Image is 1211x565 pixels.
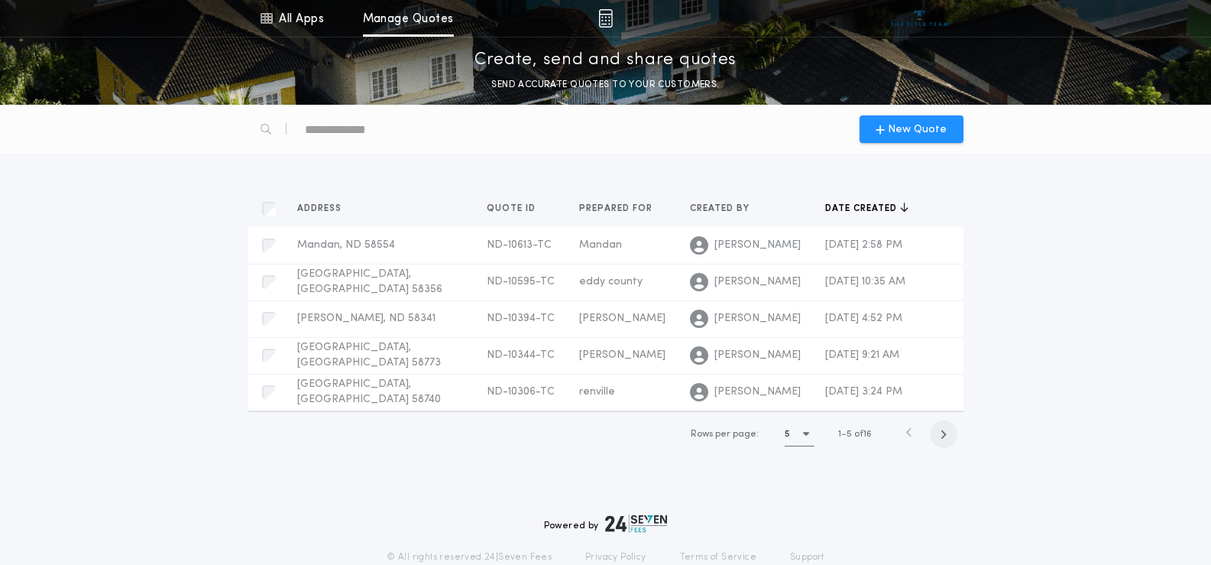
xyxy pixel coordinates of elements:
[888,122,947,138] span: New Quote
[825,201,908,216] button: Date created
[579,276,643,287] span: eddy county
[891,11,948,26] img: vs-icon
[825,349,899,361] span: [DATE] 9:21 AM
[487,239,552,251] span: ND-10613-TC
[387,551,552,563] p: © All rights reserved. 24|Seven Fees
[860,115,963,143] button: New Quote
[714,238,801,253] span: [PERSON_NAME]
[785,422,814,446] button: 5
[474,48,737,73] p: Create, send and share quotes
[579,203,656,215] span: Prepared for
[487,276,555,287] span: ND-10595-TC
[579,386,615,398] span: renville
[487,313,555,324] span: ND-10394-TC
[825,313,902,324] span: [DATE] 4:52 PM
[598,9,613,28] img: img
[585,551,646,563] a: Privacy Policy
[487,201,547,216] button: Quote ID
[297,239,395,251] span: Mandan, ND 58554
[785,427,790,442] h1: 5
[825,386,902,398] span: [DATE] 3:24 PM
[680,551,756,563] a: Terms of Service
[847,430,852,439] span: 5
[790,551,824,563] a: Support
[714,348,801,363] span: [PERSON_NAME]
[691,430,759,439] span: Rows per page:
[544,515,668,533] div: Powered by
[297,342,441,369] span: [GEOGRAPHIC_DATA], [GEOGRAPHIC_DATA] 58773
[487,349,555,361] span: ND-10344-TC
[854,427,872,441] span: of 16
[838,430,841,439] span: 1
[714,274,801,290] span: [PERSON_NAME]
[579,313,665,324] span: [PERSON_NAME]
[605,515,668,533] img: logo
[825,239,902,251] span: [DATE] 2:58 PM
[297,313,436,324] span: [PERSON_NAME], ND 58341
[714,385,801,400] span: [PERSON_NAME]
[579,239,622,251] span: Mandan
[487,203,539,215] span: Quote ID
[297,268,442,295] span: [GEOGRAPHIC_DATA], [GEOGRAPHIC_DATA] 58356
[487,386,555,398] span: ND-10306-TC
[825,276,905,287] span: [DATE] 10:35 AM
[714,311,801,326] span: [PERSON_NAME]
[297,203,345,215] span: Address
[825,203,900,215] span: Date created
[690,203,753,215] span: Created by
[690,201,761,216] button: Created by
[297,378,441,405] span: [GEOGRAPHIC_DATA], [GEOGRAPHIC_DATA] 58740
[297,201,353,216] button: Address
[579,349,665,361] span: [PERSON_NAME]
[491,77,719,93] p: SEND ACCURATE QUOTES TO YOUR CUSTOMERS.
